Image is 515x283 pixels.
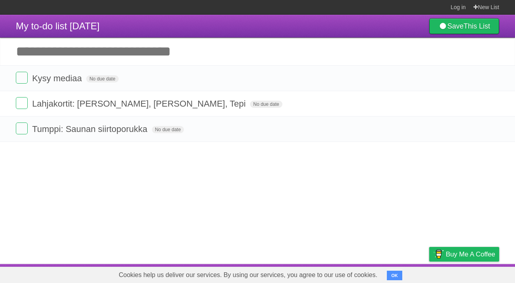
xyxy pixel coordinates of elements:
[433,247,444,261] img: Buy me a coffee
[429,18,499,34] a: SaveThis List
[449,266,499,281] a: Suggest a feature
[16,72,28,84] label: Done
[152,126,184,133] span: No due date
[392,266,409,281] a: Terms
[32,73,84,83] span: Kysy mediaa
[387,271,402,280] button: OK
[32,99,248,109] span: Lahjakortit: [PERSON_NAME], [PERSON_NAME], Tepi
[86,75,118,82] span: No due date
[419,266,439,281] a: Privacy
[446,247,495,261] span: Buy me a coffee
[16,21,100,31] span: My to-do list [DATE]
[32,124,149,134] span: Tumppi: Saunan siirtoporukka
[429,247,499,262] a: Buy me a coffee
[464,22,490,30] b: This List
[111,267,385,283] span: Cookies help us deliver our services. By using our services, you agree to our use of cookies.
[350,266,382,281] a: Developers
[250,101,282,108] span: No due date
[16,122,28,134] label: Done
[324,266,341,281] a: About
[16,97,28,109] label: Done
